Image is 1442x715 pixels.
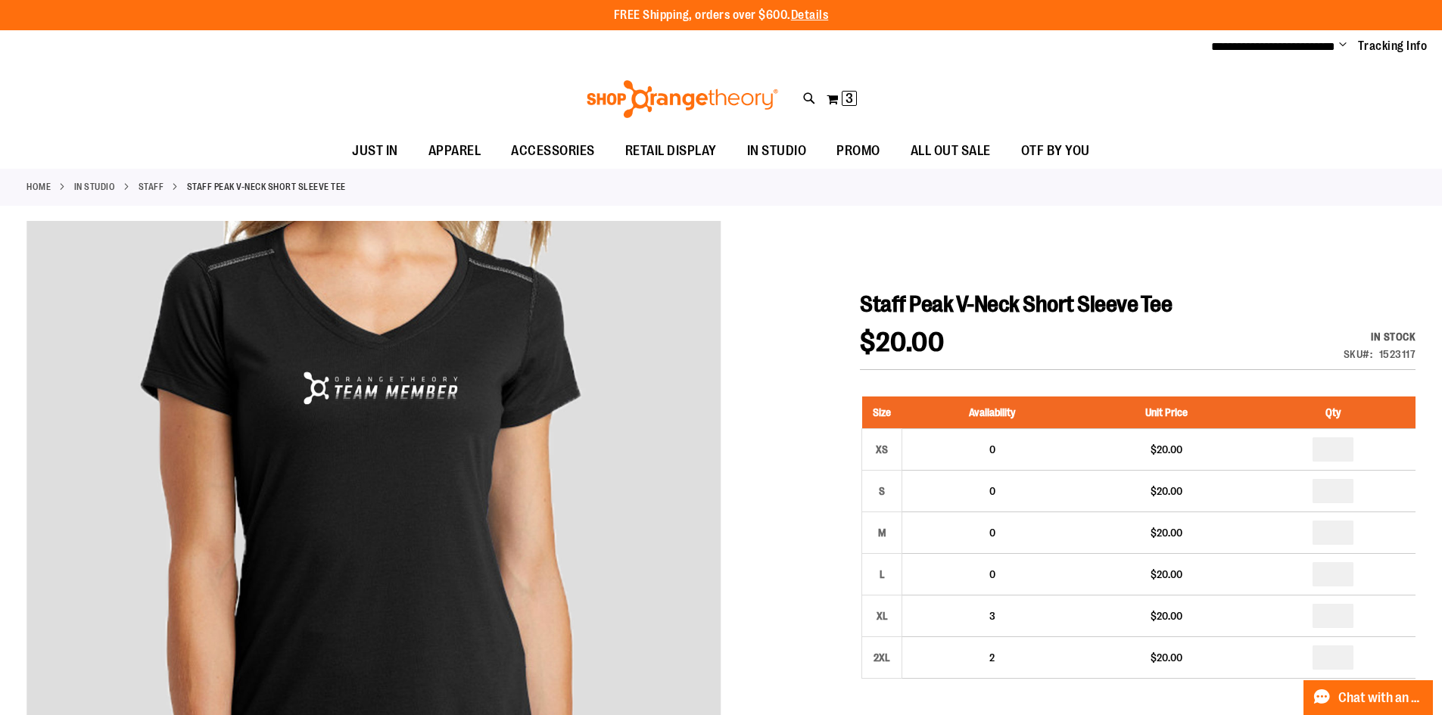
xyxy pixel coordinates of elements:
[625,134,717,168] span: RETAIL DISPLAY
[911,134,991,168] span: ALL OUT SALE
[860,327,944,358] span: $20.00
[1089,650,1243,665] div: $20.00
[428,134,481,168] span: APPAREL
[870,438,893,461] div: XS
[989,527,995,539] span: 0
[187,180,346,194] strong: Staff Peak V-Neck Short Sleeve Tee
[139,180,164,194] a: Staff
[902,396,1082,429] th: Availability
[74,180,116,194] a: IN STUDIO
[1344,348,1373,360] strong: SKU
[1089,525,1243,540] div: $20.00
[1344,329,1416,344] div: Availability
[1379,347,1416,362] div: 1523117
[1251,396,1416,429] th: Qty
[1339,39,1347,54] button: Account menu
[870,480,893,502] div: S
[846,91,853,106] span: 3
[1344,329,1416,344] div: In stock
[584,80,780,118] img: Shop Orangetheory
[989,568,995,580] span: 0
[989,443,995,455] span: 0
[870,563,893,586] div: L
[1089,483,1243,499] div: $20.00
[1303,680,1434,715] button: Chat with an Expert
[614,7,829,24] p: FREE Shipping, orders over $600.
[870,646,893,669] div: 2XL
[26,180,51,194] a: Home
[1082,396,1250,429] th: Unit Price
[870,521,893,544] div: M
[862,396,902,429] th: Size
[747,134,807,168] span: IN STUDIO
[1358,38,1428,54] a: Tracking Info
[989,485,995,497] span: 0
[989,610,995,622] span: 3
[1089,608,1243,623] div: $20.00
[836,134,880,168] span: PROMO
[791,8,829,22] a: Details
[870,605,893,627] div: XL
[1338,691,1424,705] span: Chat with an Expert
[511,134,595,168] span: ACCESSORIES
[989,651,995,664] span: 2
[1089,442,1243,457] div: $20.00
[352,134,398,168] span: JUST IN
[1089,567,1243,582] div: $20.00
[860,291,1172,317] span: Staff Peak V-Neck Short Sleeve Tee
[1021,134,1090,168] span: OTF BY YOU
